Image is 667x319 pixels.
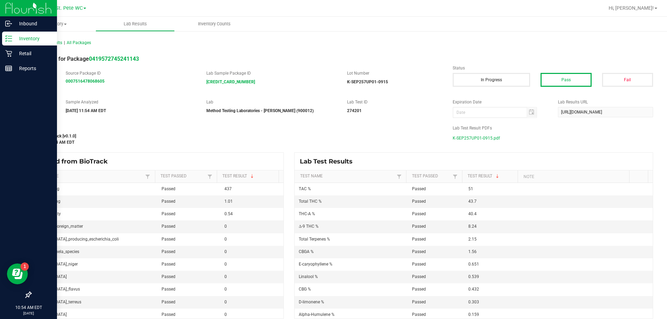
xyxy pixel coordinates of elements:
[12,64,54,73] p: Reports
[299,274,318,279] span: Linalool %
[66,79,105,84] a: 0007516478068605
[35,300,81,304] span: [MEDICAL_DATA]_terreus
[206,108,314,113] strong: Method Testing Laboratories - [PERSON_NAME] (900012)
[20,262,29,271] iframe: Resource center unread badge
[66,99,196,105] label: Sample Analyzed
[3,311,54,316] p: [DATE]
[160,174,206,179] a: Test PassedSortable
[114,21,156,27] span: Lab Results
[5,35,12,42] inline-svg: Inventory
[12,49,54,58] p: Retail
[35,237,119,242] span: [MEDICAL_DATA]_producing_escherichia_coli
[162,249,175,254] span: Passed
[468,312,479,317] span: 0.159
[412,287,426,292] span: Passed
[249,174,255,179] span: Sortable
[224,274,227,279] span: 0
[412,274,426,279] span: Passed
[468,262,479,267] span: 0.651
[35,249,79,254] span: any_salmonela_species
[468,237,477,242] span: 2.15
[162,312,175,317] span: Passed
[299,237,330,242] span: Total Terpenes %
[224,199,233,204] span: 1.01
[299,262,332,267] span: E-caryophyllene %
[36,158,113,165] span: Synced from BioTrack
[5,65,12,72] inline-svg: Reports
[299,312,335,317] span: Alpha-Humulene %
[56,5,83,11] span: St. Pete WC
[468,186,473,191] span: 51
[299,224,319,229] span: Δ-9 THC %
[12,34,54,43] p: Inventory
[412,174,451,179] a: Test PassedSortable
[412,249,426,254] span: Passed
[347,70,442,76] label: Lot Number
[5,50,12,57] inline-svg: Retail
[36,174,143,179] a: Test NameSortable
[299,287,311,292] span: CBG %
[541,73,592,87] button: Pass
[162,274,175,279] span: Passed
[347,99,442,105] label: Lab Test ID
[7,263,28,284] iframe: Resource center
[395,172,403,181] a: Filter
[66,108,106,113] strong: [DATE] 11:54 AM EDT
[299,199,322,204] span: Total THC %
[468,211,477,216] span: 40.4
[5,20,12,27] inline-svg: Inbound
[495,174,500,179] span: Sortable
[224,224,227,229] span: 0
[189,21,240,27] span: Inventory Counts
[224,262,227,267] span: 0
[31,56,139,62] span: Lab Result for Package
[206,99,337,105] label: Lab
[66,70,196,76] label: Source Package ID
[347,108,362,113] strong: 274201
[96,17,174,31] a: Lab Results
[31,125,442,131] label: Last Modified
[558,99,653,105] label: Lab Results URL
[412,237,426,242] span: Passed
[224,287,227,292] span: 0
[175,17,254,31] a: Inventory Counts
[299,186,311,191] span: TAC %
[64,40,65,45] span: |
[224,249,227,254] span: 0
[609,5,654,11] span: Hi, [PERSON_NAME]!
[206,79,255,84] a: [CREDIT_CARD_NUMBER]
[3,304,54,311] p: 10:54 AM EDT
[89,56,139,62] a: 0419572745241143
[412,300,426,304] span: Passed
[162,211,175,216] span: Passed
[162,287,175,292] span: Passed
[468,287,479,292] span: 0.432
[453,65,653,71] label: Status
[162,199,175,204] span: Passed
[162,262,175,267] span: Passed
[453,125,653,131] label: Lab Test Result PDFs
[412,224,426,229] span: Passed
[162,237,175,242] span: Passed
[468,274,479,279] span: 0.539
[299,249,314,254] span: CBGA %
[451,172,459,181] a: Filter
[162,224,175,229] span: Passed
[224,211,233,216] span: 0.54
[300,174,395,179] a: Test NameSortable
[224,237,227,242] span: 0
[468,199,477,204] span: 43.7
[412,312,426,317] span: Passed
[602,73,653,87] button: Fail
[453,99,548,105] label: Expiration Date
[468,174,515,179] a: Test ResultSortable
[67,40,91,45] span: All Packages
[412,211,426,216] span: Passed
[35,287,80,292] span: [MEDICAL_DATA]_flavus
[299,300,324,304] span: D-limonene %
[224,300,227,304] span: 0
